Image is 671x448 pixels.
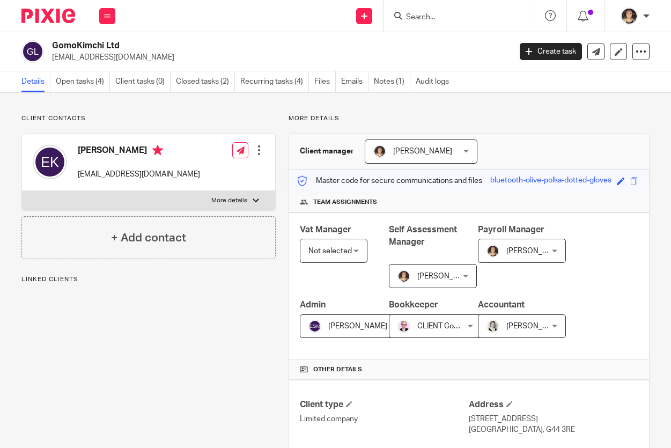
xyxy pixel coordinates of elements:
[417,273,476,280] span: [PERSON_NAME]
[486,245,499,258] img: 324535E6-56EA-408B-A48B-13C02EA99B5D.jpeg
[21,9,75,23] img: Pixie
[300,225,351,234] span: Vat Manager
[111,230,186,246] h4: + Add contact
[389,225,457,246] span: Self Assessment Manager
[52,52,504,63] p: [EMAIL_ADDRESS][DOMAIN_NAME]
[297,175,482,186] p: Master code for secure communications and files
[506,322,565,330] span: [PERSON_NAME]
[56,71,110,92] a: Open tasks (4)
[478,225,544,234] span: Payroll Manager
[469,399,638,410] h4: Address
[621,8,638,25] img: 324535E6-56EA-408B-A48B-13C02EA99B5D.jpeg
[397,270,410,283] img: 324535E6-56EA-408B-A48B-13C02EA99B5D.jpeg
[393,148,452,155] span: [PERSON_NAME]
[397,320,410,333] img: Untitled%20design.png
[308,247,352,255] span: Not selected
[416,71,454,92] a: Audit logs
[478,300,525,309] span: Accountant
[490,175,611,187] div: bluetooth-olive-polka-dotted-gloves
[21,275,276,284] p: Linked clients
[374,71,410,92] a: Notes (1)
[300,414,469,424] p: Limited company
[341,71,368,92] a: Emails
[314,71,336,92] a: Files
[313,198,377,207] span: Team assignments
[289,114,650,123] p: More details
[115,71,171,92] a: Client tasks (0)
[469,414,638,424] p: [STREET_ADDRESS]
[52,40,414,52] h2: GomoKimchi Ltd
[506,247,565,255] span: [PERSON_NAME]
[21,71,50,92] a: Details
[520,43,582,60] a: Create task
[328,322,448,330] span: [PERSON_NAME] [PERSON_NAME]
[176,71,235,92] a: Closed tasks (2)
[300,399,469,410] h4: Client type
[21,40,44,63] img: svg%3E
[78,145,200,158] h4: [PERSON_NAME]
[300,146,354,157] h3: Client manager
[211,196,247,205] p: More details
[33,145,67,179] img: svg%3E
[389,300,438,309] span: Bookkeeper
[308,320,321,333] img: svg%3E
[373,145,386,158] img: 324535E6-56EA-408B-A48B-13C02EA99B5D.jpeg
[417,322,481,330] span: CLIENT Completes
[240,71,309,92] a: Recurring tasks (4)
[486,320,499,333] img: DA590EE6-2184-4DF2-A25D-D99FB904303F_1_201_a.jpeg
[78,169,200,180] p: [EMAIL_ADDRESS][DOMAIN_NAME]
[405,13,502,23] input: Search
[313,365,362,374] span: Other details
[152,145,163,156] i: Primary
[300,300,326,309] span: Admin
[21,114,276,123] p: Client contacts
[469,424,638,435] p: [GEOGRAPHIC_DATA], G44 3RE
